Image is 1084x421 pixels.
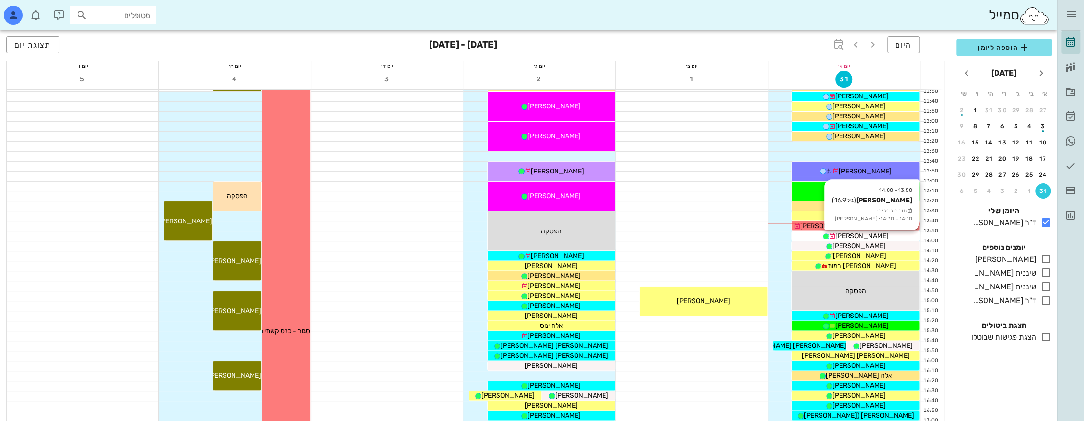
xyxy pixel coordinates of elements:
[527,411,581,420] span: [PERSON_NAME]
[954,151,969,166] button: 23
[969,268,1036,279] div: שיננית [PERSON_NAME]
[527,132,581,140] span: [PERSON_NAME]
[920,317,940,325] div: 15:20
[527,192,581,200] span: [PERSON_NAME]
[969,295,1036,306] div: ד"ר [PERSON_NAME]
[1038,86,1051,102] th: א׳
[1022,103,1037,118] button: 28
[981,155,996,162] div: 21
[964,42,1044,53] span: הוספה ליומן
[1008,172,1024,178] div: 26
[1022,123,1037,130] div: 4
[995,155,1010,162] div: 20
[1022,167,1037,182] button: 25
[1022,188,1037,194] div: 1
[7,61,158,71] div: יום ו׳
[527,272,581,280] span: [PERSON_NAME]
[379,71,396,88] button: 3
[1008,139,1024,146] div: 12
[968,183,983,199] button: 5
[968,123,983,130] div: 8
[968,172,983,178] div: 29
[379,75,396,83] span: 3
[832,392,886,400] span: [PERSON_NAME]
[956,320,1052,331] h4: הצגת ביטולים
[995,135,1010,150] button: 13
[970,86,983,102] th: ו׳
[920,117,940,125] div: 12:00
[527,102,581,110] span: [PERSON_NAME]
[956,242,1052,253] h4: יומנים נוספים
[920,397,940,405] div: 16:40
[954,119,969,134] button: 9
[226,71,244,88] button: 4
[920,367,940,375] div: 16:10
[920,307,940,315] div: 15:10
[1022,139,1037,146] div: 11
[920,97,940,105] div: 11:40
[920,357,940,365] div: 16:00
[159,217,212,225] span: [PERSON_NAME]
[832,402,886,410] span: [PERSON_NAME]
[555,392,608,400] span: [PERSON_NAME]
[981,103,996,118] button: 31
[954,183,969,199] button: 6
[531,167,584,175] span: [PERSON_NAME]
[920,107,940,115] div: 11:50
[968,107,983,114] div: 1
[895,40,912,49] span: היום
[832,242,886,250] span: [PERSON_NAME]
[1008,123,1024,130] div: 5
[981,151,996,166] button: 21
[1008,188,1024,194] div: 2
[995,172,1010,178] div: 27
[74,75,91,83] span: 5
[1022,155,1037,162] div: 18
[831,252,886,260] span: [PERSON_NAME]'
[481,392,535,400] span: [PERSON_NAME]
[954,123,969,130] div: 9
[677,297,730,305] span: [PERSON_NAME]
[311,61,463,71] div: יום ד׳
[1035,135,1051,150] button: 10
[920,147,940,155] div: 12:30
[954,139,969,146] div: 16
[835,232,889,240] span: [PERSON_NAME]
[995,167,1010,182] button: 27
[531,75,548,83] span: 2
[954,155,969,162] div: 23
[1022,183,1037,199] button: 1
[616,61,768,71] div: יום ב׳
[527,302,581,310] span: [PERSON_NAME]
[920,407,940,415] div: 16:50
[159,61,311,71] div: יום ה׳
[1022,172,1037,178] div: 25
[195,372,261,380] span: [PERSON_NAME] לינק
[968,155,983,162] div: 22
[1035,167,1051,182] button: 24
[525,262,578,270] span: [PERSON_NAME]
[956,39,1052,56] button: הוספה ליומן
[1008,183,1024,199] button: 2
[683,75,700,83] span: 1
[1008,119,1024,134] button: 5
[981,123,996,130] div: 7
[208,307,261,315] span: [PERSON_NAME]
[1019,6,1050,25] img: SmileCloud logo
[920,187,940,195] div: 13:10
[208,257,261,265] span: [PERSON_NAME]
[859,342,913,350] span: [PERSON_NAME]
[920,87,940,96] div: 11:30
[920,347,940,355] div: 15:50
[968,139,983,146] div: 15
[920,237,940,245] div: 14:00
[828,262,896,270] span: [PERSON_NAME] רמות
[995,188,1010,194] div: 3
[995,123,1010,130] div: 6
[527,292,581,300] span: [PERSON_NAME]
[802,352,910,360] span: [PERSON_NAME] [PERSON_NAME]
[1022,135,1037,150] button: 11
[920,227,940,235] div: 13:50
[1011,86,1024,102] th: ג׳
[920,207,940,215] div: 13:30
